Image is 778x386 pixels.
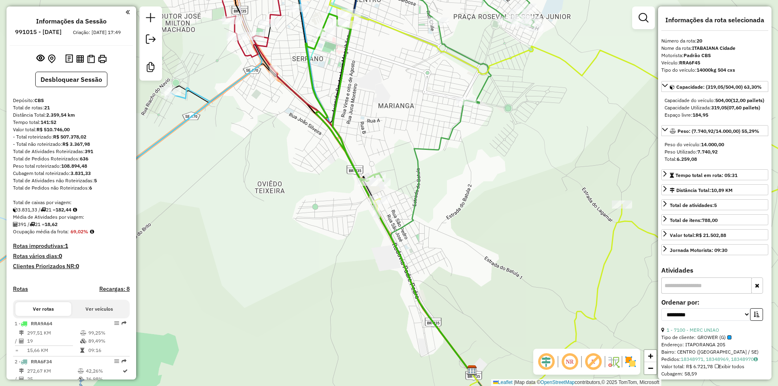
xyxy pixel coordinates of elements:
[59,252,62,260] strong: 0
[13,119,130,126] div: Tempo total:
[665,104,765,111] div: Capacidade Utilizada:
[670,202,717,208] span: Total de atividades:
[677,156,697,162] strong: 6.259,08
[64,53,75,65] button: Logs desbloquear sessão
[697,334,731,341] span: GROWER (G)
[697,149,718,155] strong: 7.740,92
[71,170,91,176] strong: 3.831,33
[15,375,19,383] td: /
[661,267,768,274] h4: Atividades
[85,367,122,375] td: 42,26%
[143,31,159,49] a: Exportar sessão
[714,202,717,208] strong: 5
[670,232,726,239] div: Valor total:
[702,217,718,223] strong: 788,00
[731,97,764,103] strong: (12,00 pallets)
[78,369,84,373] i: % de utilização do peso
[13,228,69,235] span: Ocupação média da frota:
[661,16,768,24] h4: Informações da rota selecionada
[661,66,768,74] div: Tipo do veículo:
[661,356,768,363] div: Pedidos:
[36,126,70,132] strong: R$ 510.746,00
[661,341,768,348] div: Endereço: ITAPORANGA 205
[661,169,768,180] a: Tempo total em rota: 05:31
[88,346,126,354] td: 09:16
[143,10,159,28] a: Nova sessão e pesquisa
[711,104,727,111] strong: 319,05
[661,229,768,240] a: Valor total:R$ 21.502,88
[71,228,88,235] strong: 69,02%
[13,126,130,133] div: Valor total:
[88,337,126,345] td: 89,49%
[607,355,620,368] img: Fluxo de ruas
[94,177,97,183] strong: 5
[122,359,126,364] em: Rota exportada
[678,128,759,134] span: Peso: (7.740,92/14.000,00) 55,29%
[114,359,119,364] em: Opções
[697,38,702,44] strong: 20
[541,380,575,385] a: OpenStreetMap
[661,81,768,92] a: Capacidade: (319,05/504,00) 63,30%
[13,111,130,119] div: Distância Total:
[85,375,122,383] td: 36,98%
[661,297,768,307] label: Ordenar por:
[583,352,603,371] span: Exibir rótulo
[19,339,24,343] i: Total de Atividades
[536,352,556,371] span: Ocultar deslocamento
[27,337,80,345] td: 19
[675,172,737,178] span: Tempo total em rota: 05:31
[13,207,18,212] i: Cubagem total roteirizado
[670,247,727,254] div: Jornada Motorista: 09:30
[648,363,653,373] span: −
[661,94,768,122] div: Capacidade: (319,05/504,00) 63,30%
[99,286,130,292] h4: Recargas: 8
[493,380,513,385] a: Leaflet
[27,329,80,337] td: 297,51 KM
[80,331,86,335] i: % de utilização do peso
[648,351,653,361] span: +
[85,53,96,65] button: Visualizar Romaneio
[31,320,52,326] span: RRA9A64
[670,187,733,194] div: Distância Total:
[122,321,126,326] em: Rota exportada
[143,59,159,77] a: Criar modelo
[661,37,768,45] div: Número da rota:
[661,125,768,136] a: Peso: (7.740,92/14.000,00) 55,29%
[676,84,762,90] span: Capacidade: (319,05/504,00) 63,30%
[62,141,90,147] strong: R$ 3.367,98
[715,363,744,369] span: Exibir todos
[15,358,52,365] span: 2 -
[31,358,52,365] span: RRA6F34
[13,177,130,184] div: Total de Atividades não Roteirizadas:
[19,377,24,382] i: Total de Atividades
[715,97,731,103] strong: 504,00
[13,133,130,141] div: - Total roteirizado:
[727,104,760,111] strong: (07,60 pallets)
[13,170,130,177] div: Cubagem total roteirizado:
[13,155,130,162] div: Total de Pedidos Roteirizados:
[665,97,765,104] div: Capacidade do veículo:
[665,111,765,119] div: Espaço livre:
[15,337,19,345] td: /
[467,365,477,375] img: CBS
[13,206,130,213] div: 3.831,33 / 21 =
[514,380,515,385] span: |
[13,213,130,221] div: Média de Atividades por viagem:
[661,348,768,356] div: Bairro: CENTRO ([GEOGRAPHIC_DATA] / SE)
[667,327,719,333] a: 1 - 7100 - MERC UNIAO
[13,286,28,292] h4: Rotas
[85,148,93,154] strong: 391
[41,207,46,212] i: Total de rotas
[71,302,127,316] button: Ver veículos
[73,207,77,212] i: Meta Caixas/viagem: 1,00 Diferença: 181,44
[13,141,130,148] div: - Total não roteirizado:
[661,363,768,370] div: Valor total: R$ 6.721,78
[75,53,85,64] button: Visualizar relatório de Roteirização
[126,7,130,17] a: Clique aqui para minimizar o painel
[560,352,579,371] span: Ocultar NR
[88,329,126,337] td: 99,25%
[13,97,130,104] div: Depósito:
[35,72,107,87] button: Desbloquear Sessão
[80,156,88,162] strong: 636
[30,222,35,227] i: Total de rotas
